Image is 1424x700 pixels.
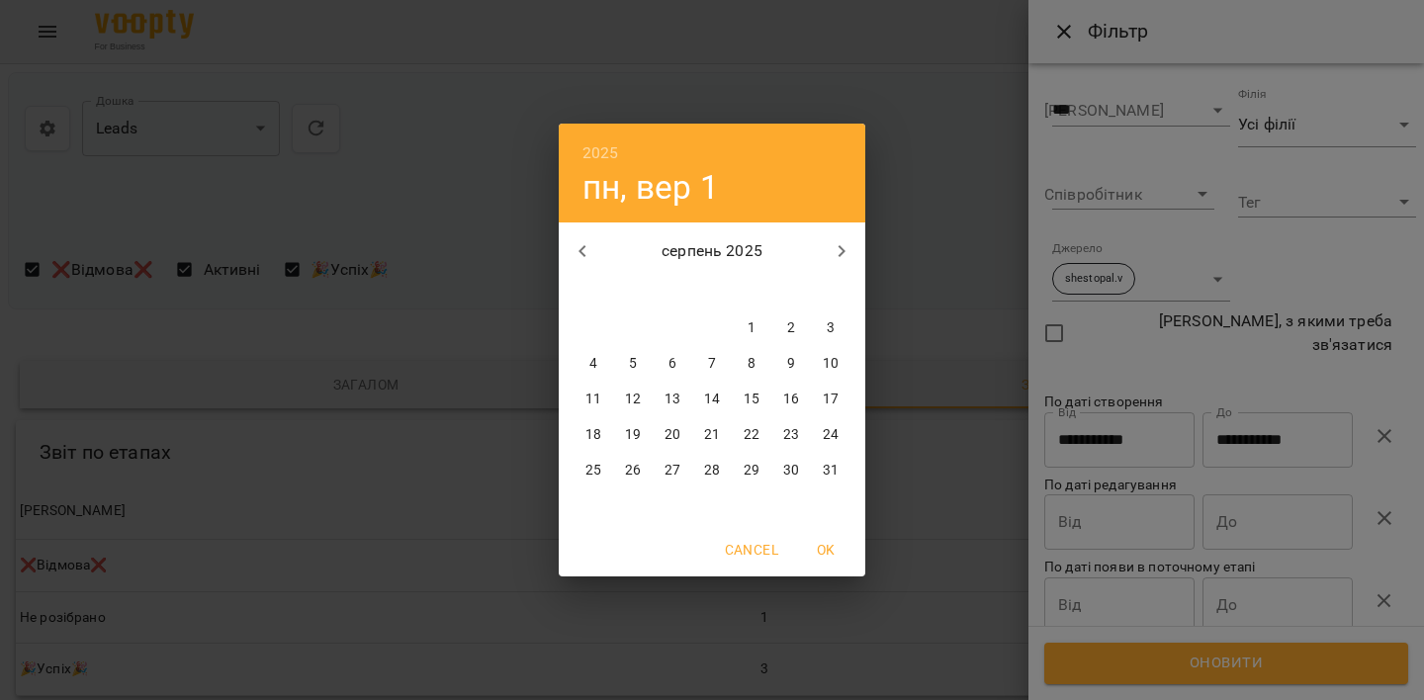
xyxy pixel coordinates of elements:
span: чт [694,281,730,301]
p: 16 [783,390,799,409]
button: 26 [615,453,651,488]
p: 7 [708,354,716,374]
button: 15 [734,382,769,417]
p: 18 [585,425,601,445]
p: 3 [827,318,835,338]
button: 30 [773,453,809,488]
button: 9 [773,346,809,382]
button: 2 [773,310,809,346]
button: 11 [576,382,611,417]
button: 14 [694,382,730,417]
p: 20 [665,425,680,445]
span: вт [615,281,651,301]
button: OK [794,532,857,568]
p: 31 [823,461,839,481]
button: 12 [615,382,651,417]
p: 29 [744,461,759,481]
button: 10 [813,346,848,382]
button: 23 [773,417,809,453]
button: 1 [734,310,769,346]
span: Cancel [725,538,778,562]
button: 21 [694,417,730,453]
button: 7 [694,346,730,382]
p: 10 [823,354,839,374]
button: Cancel [717,532,786,568]
button: 24 [813,417,848,453]
p: 11 [585,390,601,409]
p: 9 [787,354,795,374]
button: 20 [655,417,690,453]
button: 13 [655,382,690,417]
button: 6 [655,346,690,382]
p: 19 [625,425,641,445]
p: 24 [823,425,839,445]
span: сб [773,281,809,301]
p: 1 [748,318,756,338]
p: 17 [823,390,839,409]
button: 25 [576,453,611,488]
button: 4 [576,346,611,382]
p: 6 [668,354,676,374]
button: 8 [734,346,769,382]
p: 13 [665,390,680,409]
p: 21 [704,425,720,445]
p: 30 [783,461,799,481]
button: 16 [773,382,809,417]
button: 2025 [582,139,619,167]
button: 31 [813,453,848,488]
p: 14 [704,390,720,409]
button: 28 [694,453,730,488]
button: 3 [813,310,848,346]
button: 22 [734,417,769,453]
p: 2 [787,318,795,338]
span: пт [734,281,769,301]
button: 18 [576,417,611,453]
p: 23 [783,425,799,445]
p: 22 [744,425,759,445]
button: 5 [615,346,651,382]
span: пн [576,281,611,301]
p: 12 [625,390,641,409]
button: пн, вер 1 [582,167,719,208]
p: 4 [589,354,597,374]
p: 27 [665,461,680,481]
p: 5 [629,354,637,374]
p: 8 [748,354,756,374]
p: 28 [704,461,720,481]
p: 25 [585,461,601,481]
button: 19 [615,417,651,453]
button: 17 [813,382,848,417]
span: нд [813,281,848,301]
span: OK [802,538,849,562]
p: серпень 2025 [606,239,819,263]
button: 27 [655,453,690,488]
p: 15 [744,390,759,409]
span: ср [655,281,690,301]
button: 29 [734,453,769,488]
p: 26 [625,461,641,481]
